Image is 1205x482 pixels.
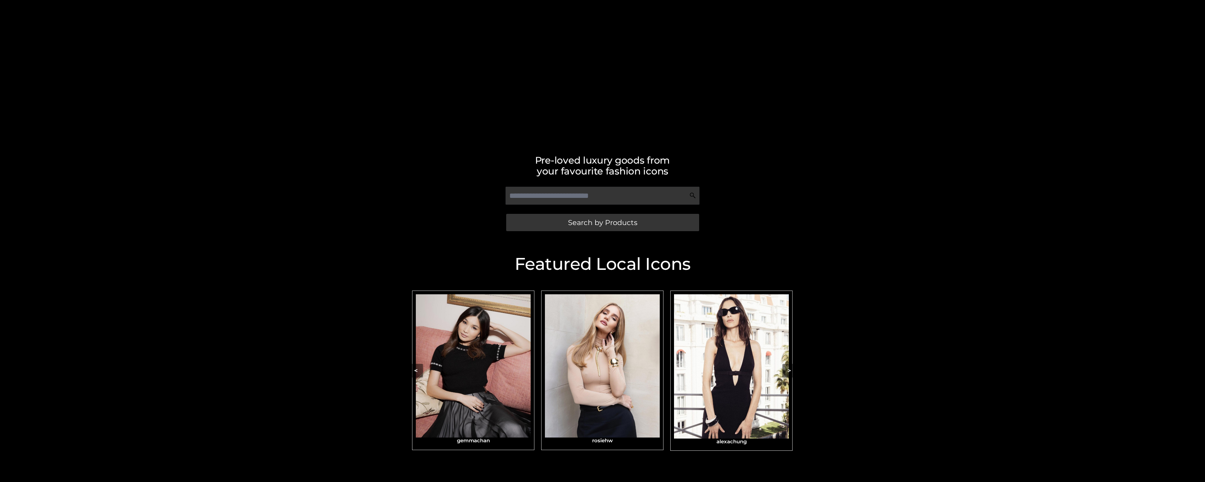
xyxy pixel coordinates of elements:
img: alexachung [674,294,789,439]
img: Search Icon [689,192,696,199]
img: rosiehw [545,294,660,438]
span: Search by Products [568,219,637,226]
img: gemmachan [416,294,531,438]
h3: rosiehw [545,438,660,444]
div: Carousel Navigation [409,291,796,451]
h2: Pre-loved luxury goods from your favourite fashion icons [409,155,796,177]
h3: alexachung [674,439,789,445]
h3: gemmachan [416,438,531,444]
button: > [782,364,796,377]
h2: Featured Local Icons​ [409,256,796,273]
a: alexachungalexachung [670,291,793,451]
a: rosiehwrosiehw [541,291,663,450]
button: < [409,364,423,377]
a: Search by Products [506,214,699,231]
a: gemmachangemmachan [412,291,534,450]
